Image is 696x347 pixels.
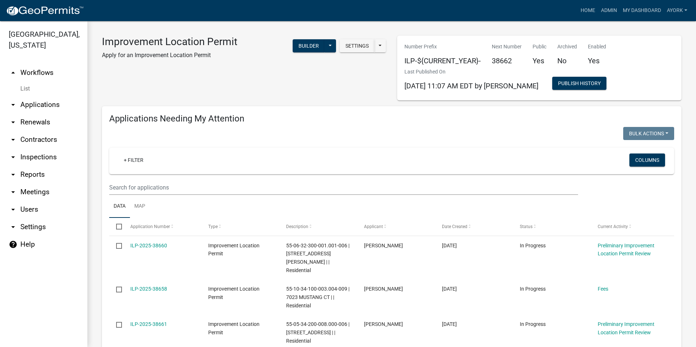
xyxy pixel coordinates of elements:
span: 10/07/2025 [442,286,457,292]
span: Applicant [364,224,383,229]
span: Description [286,224,308,229]
span: Brandon McGuire [364,286,403,292]
p: Last Published On [404,68,538,76]
datatable-header-cell: Applicant [357,218,435,235]
h3: Improvement Location Permit [102,36,237,48]
i: arrow_drop_up [9,68,17,77]
button: Settings [340,39,375,52]
span: Application Number [130,224,170,229]
h5: 38662 [492,56,522,65]
span: 55-10-34-100-003.004-009 | 7023 MUSTANG CT | | Residential [286,286,349,308]
h5: ILP-${CURRENT_YEAR}- [404,56,481,65]
span: [DATE] 11:07 AM EDT by [PERSON_NAME] [404,81,538,90]
span: Status [520,224,533,229]
datatable-header-cell: Current Activity [591,218,669,235]
p: Enabled [588,43,606,51]
button: Bulk Actions [623,127,674,140]
datatable-header-cell: Description [279,218,357,235]
h4: Applications Needing My Attention [109,113,674,124]
a: ILP-2025-38658 [130,286,167,292]
span: Type [208,224,218,229]
a: Preliminary Improvement Location Permit Review [598,321,655,335]
span: 55-05-34-200-008.000-006 | 6850 HERATH LN | | Residential [286,321,349,344]
span: In Progress [520,321,546,327]
i: arrow_drop_down [9,170,17,179]
i: arrow_drop_down [9,135,17,144]
span: 10/06/2025 [442,321,457,327]
i: arrow_drop_down [9,100,17,109]
span: Improvement Location Permit [208,286,260,300]
p: Public [533,43,546,51]
a: Data [109,195,130,218]
p: Next Number [492,43,522,51]
i: arrow_drop_down [9,188,17,196]
a: Preliminary Improvement Location Permit Review [598,243,655,257]
i: arrow_drop_down [9,118,17,127]
h5: Yes [588,56,606,65]
span: Date Created [442,224,467,229]
datatable-header-cell: Date Created [435,218,513,235]
p: Apply for an Improvement Location Permit [102,51,237,60]
a: + Filter [118,153,149,167]
wm-modal-confirm: Workflow Publish History [552,81,606,87]
datatable-header-cell: Select [109,218,123,235]
a: My Dashboard [620,4,664,17]
i: arrow_drop_down [9,223,17,231]
a: Home [578,4,598,17]
datatable-header-cell: Type [201,218,279,235]
p: Number Prefix [404,43,481,51]
a: Admin [598,4,620,17]
datatable-header-cell: Status [513,218,591,235]
button: Builder [293,39,325,52]
button: Publish History [552,77,606,90]
span: Improvement Location Permit [208,243,260,257]
span: Daniel Dobson [364,243,403,248]
span: 55-06-32-300-001.001-006 | 6571 N GRAY RD | | Residential [286,243,349,273]
i: help [9,240,17,249]
span: Current Activity [598,224,628,229]
a: Fees [598,286,608,292]
a: ILP-2025-38660 [130,243,167,248]
i: arrow_drop_down [9,153,17,161]
span: Improvement Location Permit [208,321,260,335]
a: ILP-2025-38661 [130,321,167,327]
i: arrow_drop_down [9,205,17,214]
p: Archived [557,43,577,51]
a: ayork [664,4,690,17]
button: Columns [629,153,665,167]
span: Dennis Finch [364,321,403,327]
a: Map [130,195,150,218]
span: In Progress [520,286,546,292]
span: 10/07/2025 [442,243,457,248]
datatable-header-cell: Application Number [123,218,201,235]
span: In Progress [520,243,546,248]
h5: Yes [533,56,546,65]
h5: No [557,56,577,65]
input: Search for applications [109,180,578,195]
